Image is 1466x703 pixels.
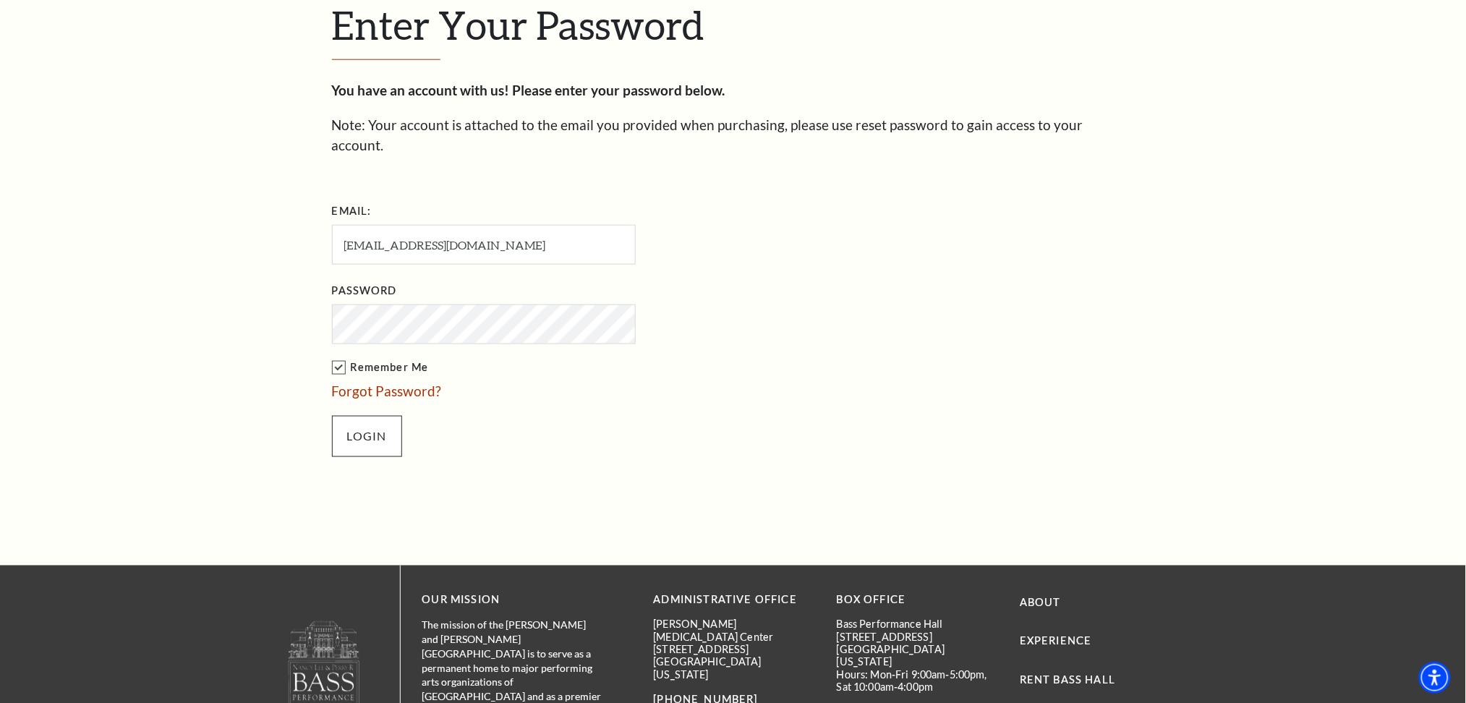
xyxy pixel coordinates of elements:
label: Password [332,282,397,300]
p: [STREET_ADDRESS] [837,631,998,644]
strong: You have an account with us! [332,82,510,98]
p: BOX OFFICE [837,592,998,610]
p: Note: Your account is attached to the email you provided when purchasing, please use reset passwo... [332,115,1135,156]
a: Rent Bass Hall [1020,674,1115,686]
strong: Please enter your password below. [513,82,725,98]
span: Enter Your Password [332,1,704,48]
div: Accessibility Menu [1419,662,1451,694]
p: [GEOGRAPHIC_DATA][US_STATE] [654,656,815,681]
p: [GEOGRAPHIC_DATA][US_STATE] [837,644,998,669]
p: OUR MISSION [422,592,603,610]
p: Hours: Mon-Fri 9:00am-5:00pm, Sat 10:00am-4:00pm [837,669,998,694]
p: Administrative Office [654,592,815,610]
label: Email: [332,203,372,221]
a: About [1020,597,1061,609]
p: Bass Performance Hall [837,618,998,631]
a: Experience [1020,635,1092,647]
label: Remember Me [332,359,780,377]
a: Forgot Password? [332,383,442,399]
input: Submit button [332,416,402,456]
input: Required [332,225,636,265]
p: [PERSON_NAME][MEDICAL_DATA] Center [654,618,815,644]
p: [STREET_ADDRESS] [654,644,815,656]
